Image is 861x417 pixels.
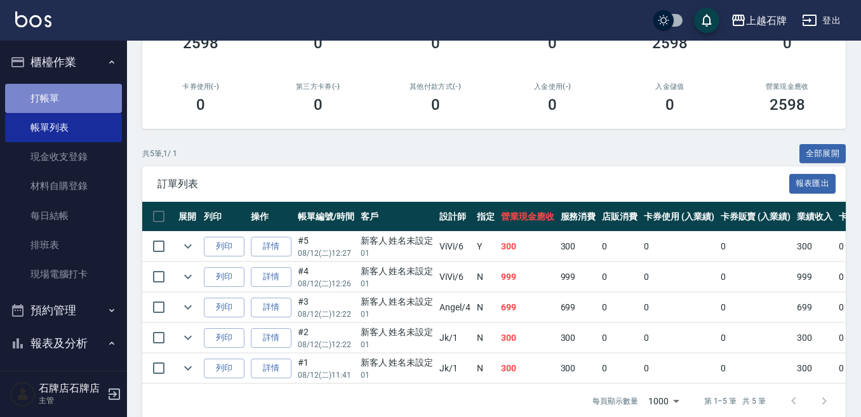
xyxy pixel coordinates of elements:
p: 01 [361,278,434,289]
button: 櫃檯作業 [5,46,122,79]
td: Y [474,232,498,261]
td: 0 [641,293,717,322]
h3: 2598 [770,96,805,114]
th: 客戶 [357,202,437,232]
td: 0 [599,323,641,353]
th: 店販消費 [599,202,641,232]
div: 新客人 姓名未設定 [361,356,434,369]
a: 詳情 [251,298,291,317]
h2: 入金儲值 [627,83,714,91]
td: #5 [295,232,357,261]
h3: 2598 [652,34,688,52]
td: 699 [498,293,557,322]
p: 08/12 (二) 12:22 [298,339,354,350]
h3: 0 [548,34,557,52]
p: 01 [361,308,434,320]
h3: 2598 [183,34,218,52]
button: expand row [178,328,197,347]
h3: 0 [431,96,440,114]
a: 每日結帳 [5,201,122,230]
td: 0 [599,262,641,292]
th: 指定 [474,202,498,232]
button: 報表及分析 [5,327,122,360]
div: 新客人 姓名未設定 [361,295,434,308]
td: 0 [717,293,794,322]
button: save [694,8,719,33]
button: expand row [178,298,197,317]
td: 0 [717,232,794,261]
img: Person [10,381,36,407]
button: 列印 [204,359,244,378]
button: expand row [178,237,197,256]
button: expand row [178,359,197,378]
h3: 0 [665,96,674,114]
h3: 0 [196,96,205,114]
div: 上越石牌 [746,13,787,29]
td: 300 [557,232,599,261]
td: 0 [717,323,794,353]
th: 業績收入 [794,202,836,232]
a: 詳情 [251,237,291,256]
p: 08/12 (二) 12:27 [298,248,354,259]
a: 現場電腦打卡 [5,260,122,289]
td: 0 [599,293,641,322]
td: 0 [641,262,717,292]
td: 0 [717,262,794,292]
h2: 第三方卡券(-) [275,83,362,91]
th: 服務消費 [557,202,599,232]
button: 列印 [204,298,244,317]
th: 設計師 [436,202,474,232]
td: 999 [557,262,599,292]
p: 主管 [39,395,103,406]
div: 新客人 姓名未設定 [361,326,434,339]
a: 報表目錄 [5,364,122,394]
p: 01 [361,339,434,350]
div: 新客人 姓名未設定 [361,265,434,278]
a: 詳情 [251,328,291,348]
th: 營業現金應收 [498,202,557,232]
td: 0 [599,232,641,261]
td: ViVi /6 [436,262,474,292]
a: 現金收支登錄 [5,142,122,171]
div: 新客人 姓名未設定 [361,234,434,248]
td: N [474,262,498,292]
td: 699 [794,293,836,322]
h2: 其他付款方式(-) [392,83,479,91]
p: 每頁顯示數量 [592,395,638,407]
h3: 0 [314,34,323,52]
td: N [474,354,498,383]
td: 300 [794,232,836,261]
td: 300 [498,232,557,261]
button: 預約管理 [5,294,122,327]
p: 共 5 筆, 1 / 1 [142,148,177,159]
td: 300 [498,323,557,353]
th: 卡券使用 (入業績) [641,202,717,232]
td: N [474,323,498,353]
button: 列印 [204,237,244,256]
h3: 0 [783,34,792,52]
td: 999 [794,262,836,292]
h2: 入金使用(-) [509,83,596,91]
p: 08/12 (二) 11:41 [298,369,354,381]
td: 999 [498,262,557,292]
a: 材料自購登錄 [5,171,122,201]
p: 01 [361,369,434,381]
h3: 0 [314,96,323,114]
h2: 卡券使用(-) [157,83,244,91]
th: 列印 [201,202,248,232]
td: N [474,293,498,322]
button: 列印 [204,328,244,348]
a: 打帳單 [5,84,122,113]
td: #3 [295,293,357,322]
p: 08/12 (二) 12:22 [298,308,354,320]
td: 300 [498,354,557,383]
td: Jk /1 [436,323,474,353]
td: #1 [295,354,357,383]
h5: 石牌店石牌店 [39,382,103,395]
td: Jk /1 [436,354,474,383]
th: 卡券販賣 (入業績) [717,202,794,232]
h3: 0 [431,34,440,52]
td: Angel /4 [436,293,474,322]
td: ViVi /6 [436,232,474,261]
p: 08/12 (二) 12:26 [298,278,354,289]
